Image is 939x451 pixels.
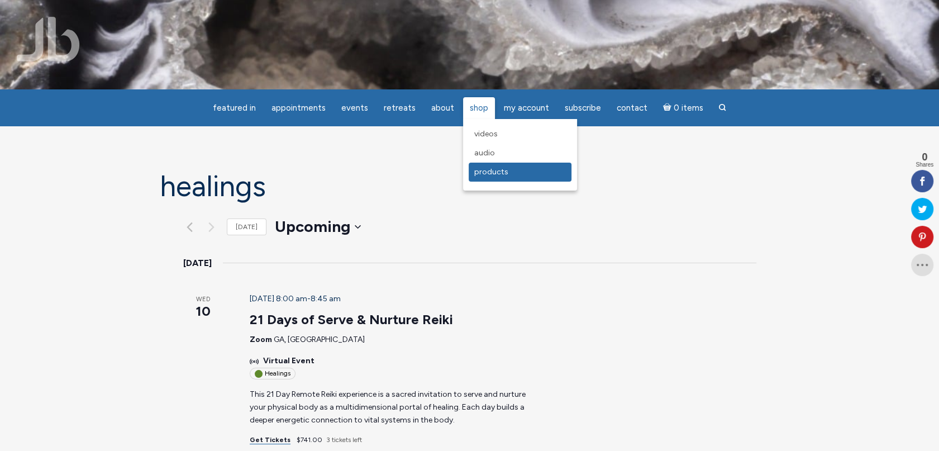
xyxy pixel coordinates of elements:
[183,295,223,305] span: Wed
[504,103,549,113] span: My Account
[384,103,416,113] span: Retreats
[205,220,218,234] button: Next Events
[250,294,341,303] time: -
[17,17,80,61] img: Jamie Butler. The Everyday Medium
[469,144,571,163] a: Audio
[558,97,608,119] a: Subscribe
[183,302,223,321] span: 10
[474,129,498,139] span: Videos
[206,97,263,119] a: featured in
[469,163,571,182] a: Products
[474,148,495,158] span: Audio
[335,97,375,119] a: Events
[565,103,601,113] span: Subscribe
[377,97,422,119] a: Retreats
[250,388,540,426] p: This 21 Day Remote Reiki experience is a sacred invitation to serve and nurture your physical bod...
[250,436,290,444] a: Get Tickets
[469,125,571,144] a: Videos
[213,103,256,113] span: featured in
[916,152,933,162] span: 0
[297,436,322,444] span: $741.00
[617,103,647,113] span: Contact
[250,294,307,303] span: [DATE] 8:00 am
[250,335,272,344] span: Zoom
[250,368,295,379] div: Healings
[250,311,453,328] a: 21 Days of Serve & Nurture Reiki
[271,103,326,113] span: Appointments
[311,294,341,303] span: 8:45 am
[425,97,461,119] a: About
[183,256,212,270] time: [DATE]
[274,335,365,344] span: GA, [GEOGRAPHIC_DATA]
[160,170,780,202] h1: Healings
[656,96,710,119] a: Cart0 items
[431,103,454,113] span: About
[275,216,361,238] button: Upcoming
[326,436,362,444] span: 3 tickets left
[470,103,488,113] span: Shop
[916,162,933,168] span: Shares
[227,219,266,236] a: [DATE]
[263,355,314,368] span: Virtual Event
[183,220,197,234] a: Previous Events
[275,216,350,238] span: Upcoming
[341,103,368,113] span: Events
[663,103,674,113] i: Cart
[610,97,654,119] a: Contact
[497,97,556,119] a: My Account
[463,97,495,119] a: Shop
[673,104,703,112] span: 0 items
[474,167,508,177] span: Products
[265,97,332,119] a: Appointments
